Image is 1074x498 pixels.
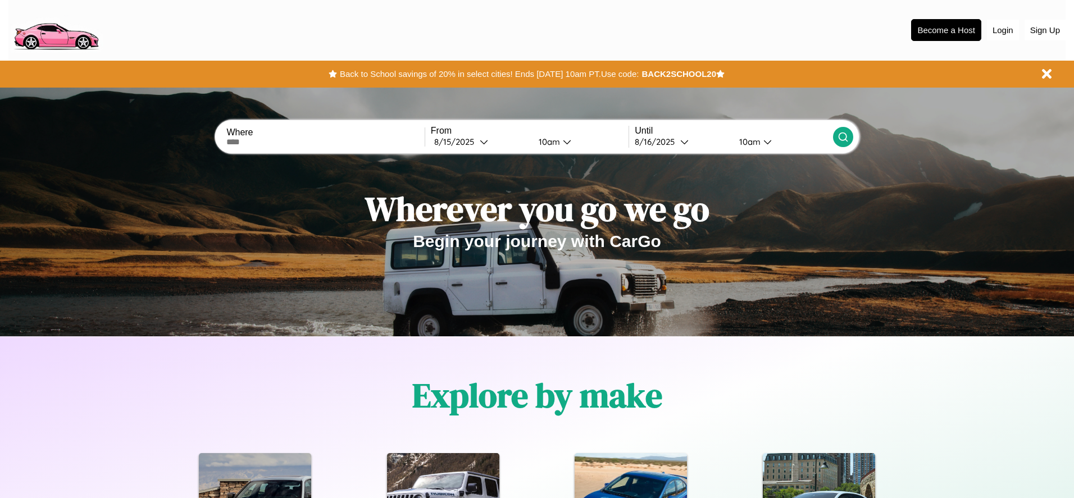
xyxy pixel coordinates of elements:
label: From [431,126,629,136]
b: BACK2SCHOOL20 [641,69,716,79]
button: Back to School savings of 20% in select cities! Ends [DATE] 10am PT.Use code: [337,66,641,82]
label: Until [635,126,832,136]
div: 8 / 15 / 2025 [434,136,480,147]
div: 10am [734,136,763,147]
button: Sign Up [1025,20,1066,40]
button: 10am [530,136,629,148]
label: Where [226,127,424,138]
img: logo [8,6,103,53]
button: 8/15/2025 [431,136,530,148]
div: 10am [533,136,563,147]
button: 10am [730,136,832,148]
button: Become a Host [911,19,981,41]
div: 8 / 16 / 2025 [635,136,680,147]
button: Login [987,20,1019,40]
h1: Explore by make [412,372,662,418]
